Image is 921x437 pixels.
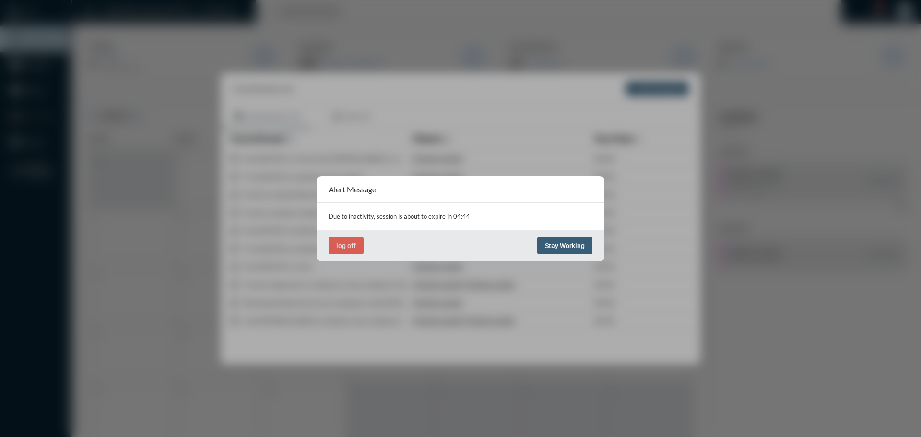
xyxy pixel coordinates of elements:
p: Due to inactivity, session is about to expire in 04:44 [329,213,592,220]
span: Stay Working [545,242,585,249]
button: log off [329,237,364,254]
span: log off [336,242,356,249]
h2: Alert Message [329,185,376,194]
button: Stay Working [537,237,592,254]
